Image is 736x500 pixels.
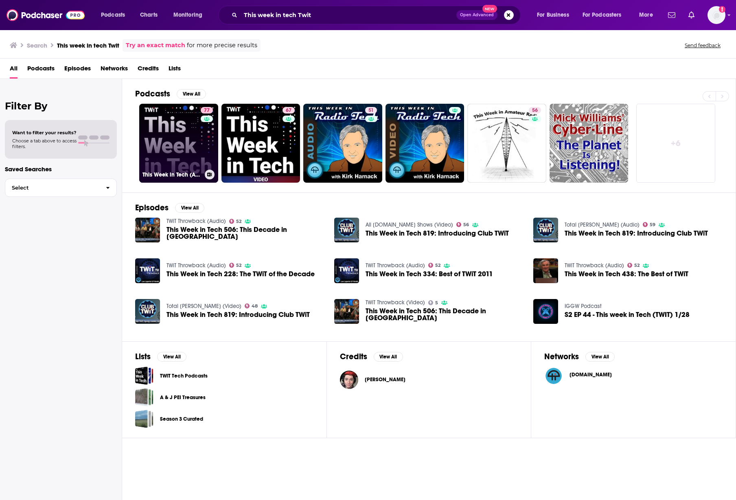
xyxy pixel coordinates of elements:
[138,62,159,79] a: Credits
[365,376,405,383] span: [PERSON_NAME]
[365,107,377,114] a: 51
[135,203,204,213] a: EpisodesView All
[366,262,425,269] a: TWiT Throwback (Audio)
[226,6,528,24] div: Search podcasts, credits, & more...
[544,367,563,385] img: TWiT.tv logo
[708,6,725,24] button: Show profile menu
[460,13,494,17] span: Open Advanced
[565,221,640,228] a: Total Leo (Audio)
[428,263,441,268] a: 52
[135,367,153,385] a: TWiT Tech Podcasts
[366,308,524,321] span: This Week in Tech 506: This Decade in [GEOGRAPHIC_DATA]
[135,258,160,283] a: This Week in Tech 228: The TWiT of the Decade
[456,222,469,227] a: 56
[456,10,497,20] button: Open AdvancedNew
[368,107,374,115] span: 51
[252,304,258,308] span: 48
[583,9,622,21] span: For Podcasters
[221,104,300,183] a: 67
[135,218,160,242] img: This Week in Tech 506: This Decade in TWiT
[334,258,359,283] img: This Week in Tech 334: Best of TWiT 2011
[166,218,226,225] a: TWiT Throwback (Audio)
[229,219,242,224] a: 52
[565,311,690,318] span: S2 EP 44 - This week in Tech (TWIT) 1/28
[201,107,213,114] a: 77
[12,130,77,135] span: Want to filter your results?
[166,311,310,318] a: This Week in Tech 819: Introducing Club TWiT
[435,264,440,267] span: 52
[135,410,153,428] a: Season 3 Curated
[533,299,558,324] img: S2 EP 44 - This week in Tech (TWIT) 1/28
[428,300,438,305] a: 5
[365,376,405,383] a: Chad Johnson
[236,264,241,267] span: 52
[708,6,725,24] img: User Profile
[135,352,186,362] a: ListsView All
[719,6,725,13] svg: Add a profile image
[126,41,185,50] a: Try an exact match
[135,388,153,406] span: A & J PEI Treasures
[634,264,640,267] span: 52
[366,230,509,237] a: This Week in Tech 819: Introducing Club TWiT
[650,223,655,227] span: 59
[7,7,85,23] img: Podchaser - Follow, Share and Rate Podcasts
[643,222,656,227] a: 59
[467,104,546,183] a: 56
[682,42,723,49] button: Send feedback
[334,218,359,242] img: This Week in Tech 819: Introducing Club TWiT
[366,271,493,277] span: This Week in Tech 334: Best of TWiT 2011
[160,371,208,380] a: TWiT Tech Podcasts
[236,220,241,223] span: 52
[135,89,170,99] h2: Podcasts
[135,89,206,99] a: PodcastsView All
[544,352,579,362] h2: Networks
[10,62,18,79] span: All
[169,62,181,79] a: Lists
[27,62,55,79] span: Podcasts
[577,9,633,22] button: open menu
[166,271,315,277] a: This Week in Tech 228: The TWiT of the Decade
[482,5,497,13] span: New
[166,226,324,240] a: This Week in Tech 506: This Decade in TWiT
[565,230,708,237] span: This Week in Tech 819: Introducing Club TWiT
[64,62,91,79] a: Episodes
[139,104,218,183] a: 77This Week in Tech (Audio)
[303,104,382,183] a: 51
[166,226,324,240] span: This Week in Tech 506: This Decade in [GEOGRAPHIC_DATA]
[142,171,202,178] h3: This Week in Tech (Audio)
[283,107,295,114] a: 67
[135,203,169,213] h2: Episodes
[544,367,723,385] a: TWiT.tv logo[DOMAIN_NAME]
[57,41,119,49] h3: This week in tech Twit
[435,301,438,305] span: 5
[570,371,612,378] span: [DOMAIN_NAME]
[286,107,291,115] span: 67
[544,352,615,362] a: NetworksView All
[12,138,77,149] span: Choose a tab above to access filters.
[187,41,257,50] span: for more precise results
[633,9,663,22] button: open menu
[101,9,125,21] span: Podcasts
[5,100,117,112] h2: Filter By
[533,218,558,242] img: This Week in Tech 819: Introducing Club TWiT
[565,262,624,269] a: TWiT Throwback (Audio)
[340,371,358,389] img: Chad Johnson
[627,263,640,268] a: 52
[532,107,538,115] span: 56
[565,271,688,277] a: This Week in Tech 438: The Best of TWiT
[168,9,213,22] button: open menu
[140,9,158,21] span: Charts
[241,9,456,22] input: Search podcasts, credits, & more...
[229,263,242,268] a: 52
[665,8,679,22] a: Show notifications dropdown
[334,299,359,324] img: This Week in Tech 506: This Decade in TWiT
